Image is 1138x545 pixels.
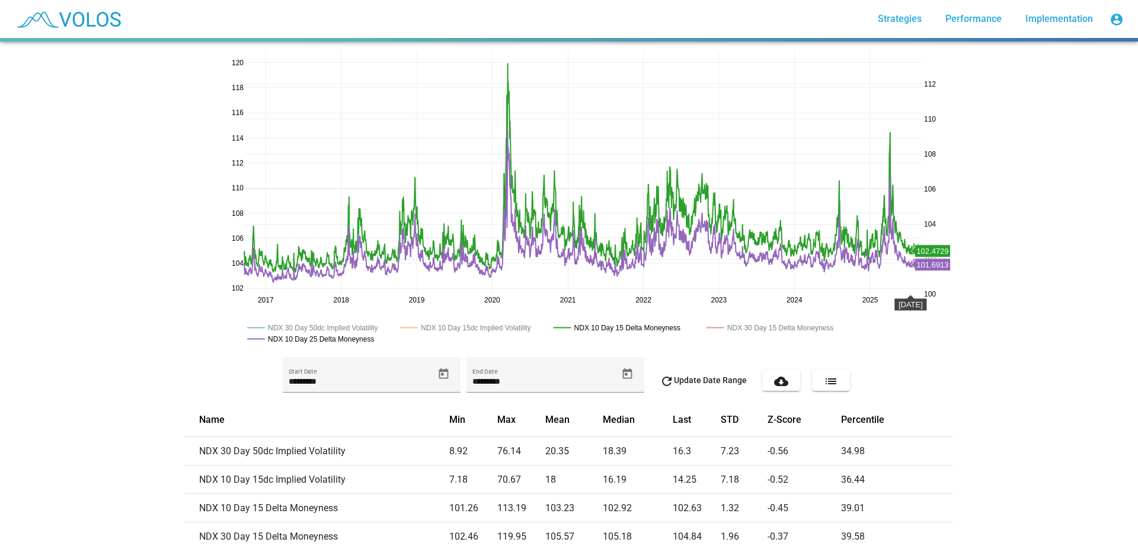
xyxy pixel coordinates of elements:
button: Open calendar [433,364,454,384]
mat-icon: cloud_download [774,374,788,388]
td: 102.63 [673,494,721,522]
button: Change sorting for max [497,414,516,426]
td: 103.23 [545,494,603,522]
td: 39.01 [841,494,953,522]
td: 102.92 [603,494,673,522]
mat-icon: list [824,374,838,388]
td: 101.26 [449,494,497,522]
mat-icon: account_circle [1110,12,1124,27]
button: Change sorting for z_score [768,414,801,426]
td: 7.18 [721,466,768,494]
td: 14.25 [673,466,721,494]
button: Change sorting for median [603,414,635,426]
a: Implementation [1016,8,1102,30]
td: NDX 10 Day 15 Delta Moneyness [185,494,449,522]
td: NDX 30 Day 50dc Implied Volatility [185,437,449,466]
button: Update Date Range [650,369,756,391]
span: Update Date Range [660,375,747,385]
button: Change sorting for name [199,414,225,426]
td: 18.39 [603,437,673,466]
button: Change sorting for percentile [841,414,884,426]
button: Change sorting for min [449,414,465,426]
button: Change sorting for mean [545,414,570,426]
td: 34.98 [841,437,953,466]
td: 1.32 [721,494,768,522]
td: 36.44 [841,466,953,494]
td: 113.19 [497,494,545,522]
td: 20.35 [545,437,603,466]
td: 76.14 [497,437,545,466]
span: Performance [945,13,1002,24]
td: 7.18 [449,466,497,494]
td: -0.45 [768,494,841,522]
td: 8.92 [449,437,497,466]
td: 70.67 [497,466,545,494]
button: Change sorting for std [721,414,739,426]
mat-icon: refresh [660,374,674,388]
td: -0.52 [768,466,841,494]
td: 16.3 [673,437,721,466]
td: 18 [545,466,603,494]
td: NDX 10 Day 15dc Implied Volatility [185,466,449,494]
td: 7.23 [721,437,768,466]
td: -0.56 [768,437,841,466]
a: Strategies [868,8,931,30]
span: Implementation [1025,13,1093,24]
span: Strategies [878,13,922,24]
td: 16.19 [603,466,673,494]
a: Performance [936,8,1011,30]
button: Open calendar [617,364,638,384]
button: Change sorting for last [673,414,691,426]
img: blue_transparent.png [9,4,127,34]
